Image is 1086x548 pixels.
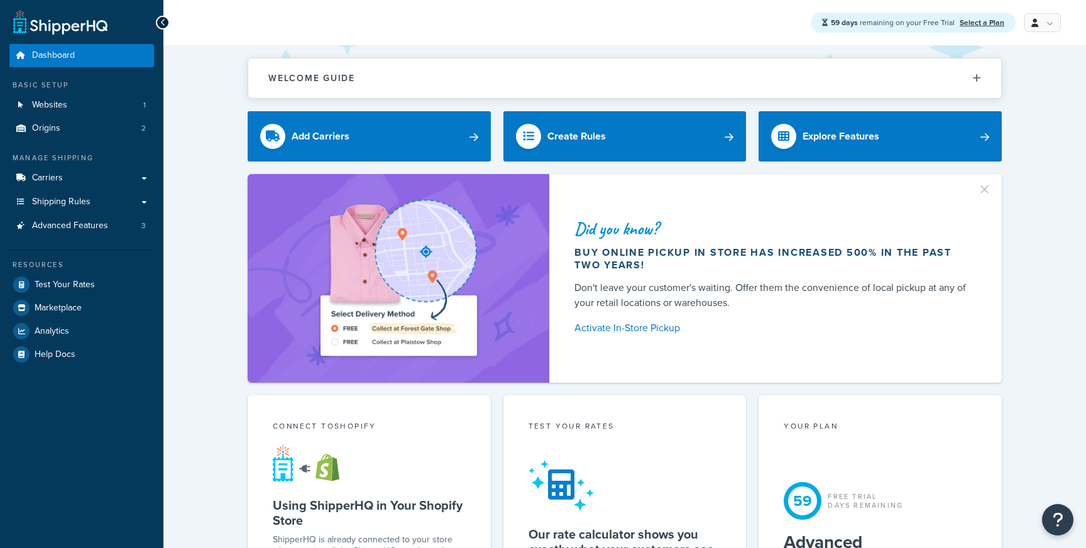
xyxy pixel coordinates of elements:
a: Test Your Rates [9,273,154,296]
a: Websites1 [9,94,154,117]
button: Welcome Guide [248,58,1001,98]
a: Marketplace [9,297,154,319]
a: Explore Features [759,111,1002,162]
button: Open Resource Center [1042,504,1073,535]
span: Advanced Features [32,221,108,231]
h5: Using ShipperHQ in Your Shopify Store [273,498,466,528]
span: Analytics [35,326,69,337]
img: ad-shirt-map-b0359fc47e01cab431d101c4b569394f6a03f54285957d908178d52f29eb9668.png [285,193,512,364]
h2: Welcome Guide [268,74,355,83]
span: Help Docs [35,349,75,360]
div: Test your rates [529,420,721,435]
div: Connect to Shopify [273,420,466,435]
div: Add Carriers [292,128,349,145]
div: Buy online pickup in store has increased 500% in the past two years! [574,246,972,271]
div: 59 [784,482,821,520]
span: Carriers [32,173,63,184]
span: Marketplace [35,303,82,314]
span: Origins [32,123,60,134]
div: Manage Shipping [9,153,154,163]
span: Dashboard [32,50,75,61]
div: Basic Setup [9,80,154,90]
strong: 59 days [831,17,858,28]
span: 3 [141,221,146,231]
span: Test Your Rates [35,280,95,290]
a: Carriers [9,167,154,190]
div: Resources [9,260,154,270]
span: 1 [143,100,146,111]
a: Help Docs [9,343,154,366]
a: Analytics [9,320,154,342]
img: connect-shq-shopify-9b9a8c5a.svg [273,444,351,482]
a: Create Rules [503,111,747,162]
div: Free Trial Days Remaining [828,492,903,510]
a: Advanced Features3 [9,214,154,238]
div: Explore Features [803,128,879,145]
div: Don't leave your customer's waiting. Offer them the convenience of local pickup at any of your re... [574,280,972,310]
span: Websites [32,100,67,111]
a: Shipping Rules [9,190,154,214]
span: Shipping Rules [32,197,90,207]
div: Did you know? [574,220,972,238]
li: Advanced Features [9,214,154,238]
div: Create Rules [547,128,606,145]
div: Your Plan [784,420,977,435]
a: Add Carriers [248,111,491,162]
li: Origins [9,117,154,140]
a: Origins2 [9,117,154,140]
span: 2 [141,123,146,134]
li: Websites [9,94,154,117]
a: Activate In-Store Pickup [574,319,972,337]
span: remaining on your Free Trial [831,17,957,28]
a: Select a Plan [960,17,1004,28]
a: Dashboard [9,44,154,67]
